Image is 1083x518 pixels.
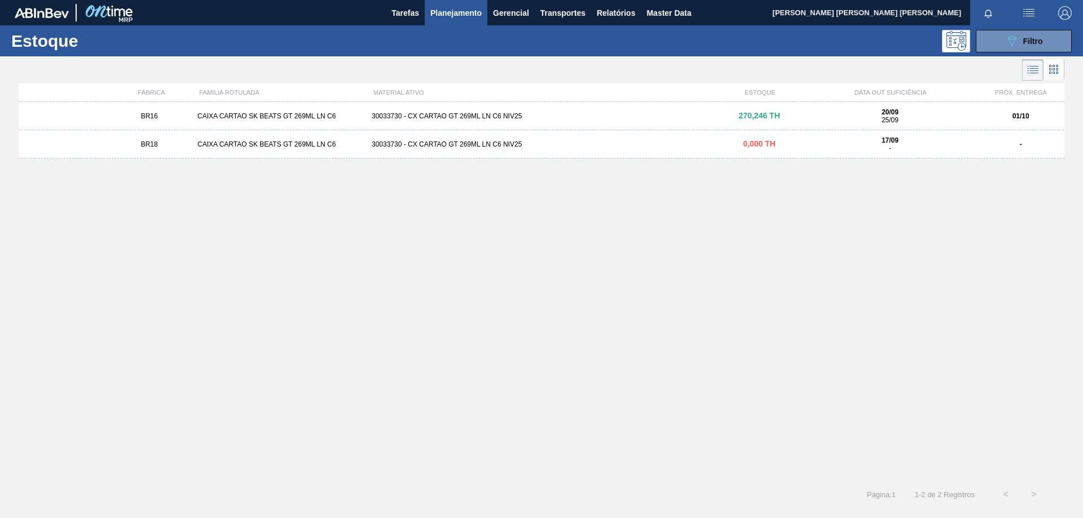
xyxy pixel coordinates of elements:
div: MATERIAL ATIVO [369,89,717,96]
div: ESTOQUE [716,89,803,96]
button: Notificações [970,5,1006,21]
span: Planejamento [430,6,482,20]
div: FAMÍLIA ROTULADA [195,89,368,96]
strong: - [1020,140,1022,148]
div: Visão em Cards [1044,59,1064,81]
strong: 20/09 [882,108,899,116]
span: Relatórios [597,6,635,20]
span: Filtro [1023,37,1043,46]
button: Filtro [976,30,1072,52]
span: 270,246 TH [739,111,780,120]
strong: 01/10 [1012,112,1029,120]
div: Visão em Lista [1022,59,1044,81]
div: Pogramando: nenhum usuário selecionado [942,30,970,52]
button: > [1020,480,1048,508]
span: Página : 1 [867,490,896,499]
img: TNhmsLtSVTkK8tSr43FrP2fwEKptu5GPRR3wAAAABJRU5ErkJggg== [15,8,69,18]
img: userActions [1022,6,1036,20]
span: Transportes [540,6,585,20]
div: CAIXA CARTAO SK BEATS GT 269ML LN C6 [193,140,367,148]
h1: Estoque [11,34,180,47]
img: Logout [1058,6,1072,20]
div: 30033730 - CX CARTAO GT 269ML LN C6 NIV25 [367,140,716,148]
span: BR18 [141,140,158,148]
span: Gerencial [493,6,529,20]
span: 25/09 [882,116,899,124]
span: - [889,144,891,152]
button: < [992,480,1020,508]
div: FÁBRICA [108,89,195,96]
span: 0,000 TH [743,139,776,148]
span: BR16 [141,112,158,120]
div: 30033730 - CX CARTAO GT 269ML LN C6 NIV25 [367,112,716,120]
strong: 17/09 [882,136,899,144]
span: Master Data [646,6,691,20]
div: PRÓX. ENTREGA [978,89,1064,96]
span: Tarefas [391,6,419,20]
div: CAIXA CARTAO SK BEATS GT 269ML LN C6 [193,112,367,120]
span: 1 - 2 de 2 Registros [913,490,975,499]
div: DATA OUT SUFICIÊNCIA [803,89,977,96]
